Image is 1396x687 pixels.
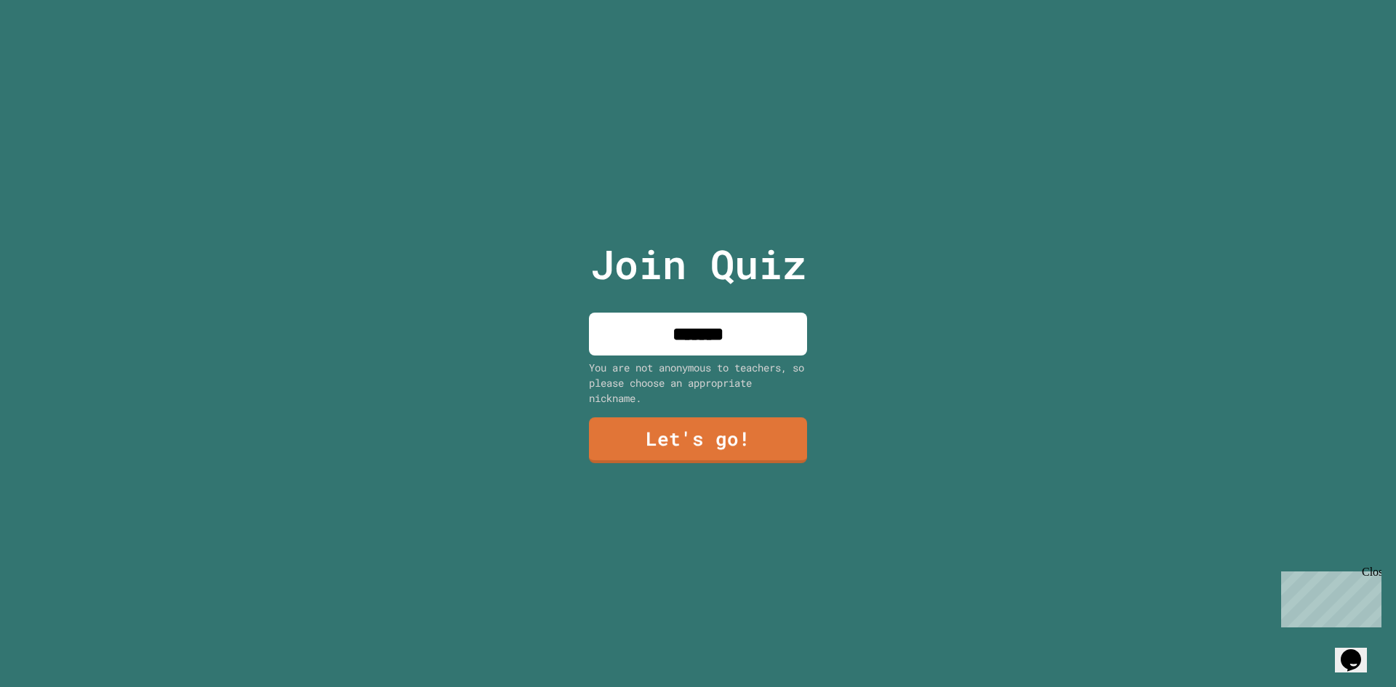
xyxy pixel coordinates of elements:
iframe: chat widget [1335,629,1381,672]
div: Chat with us now!Close [6,6,100,92]
a: Let's go! [589,417,807,463]
div: You are not anonymous to teachers, so please choose an appropriate nickname. [589,360,807,406]
p: Join Quiz [590,234,806,294]
iframe: chat widget [1275,566,1381,627]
